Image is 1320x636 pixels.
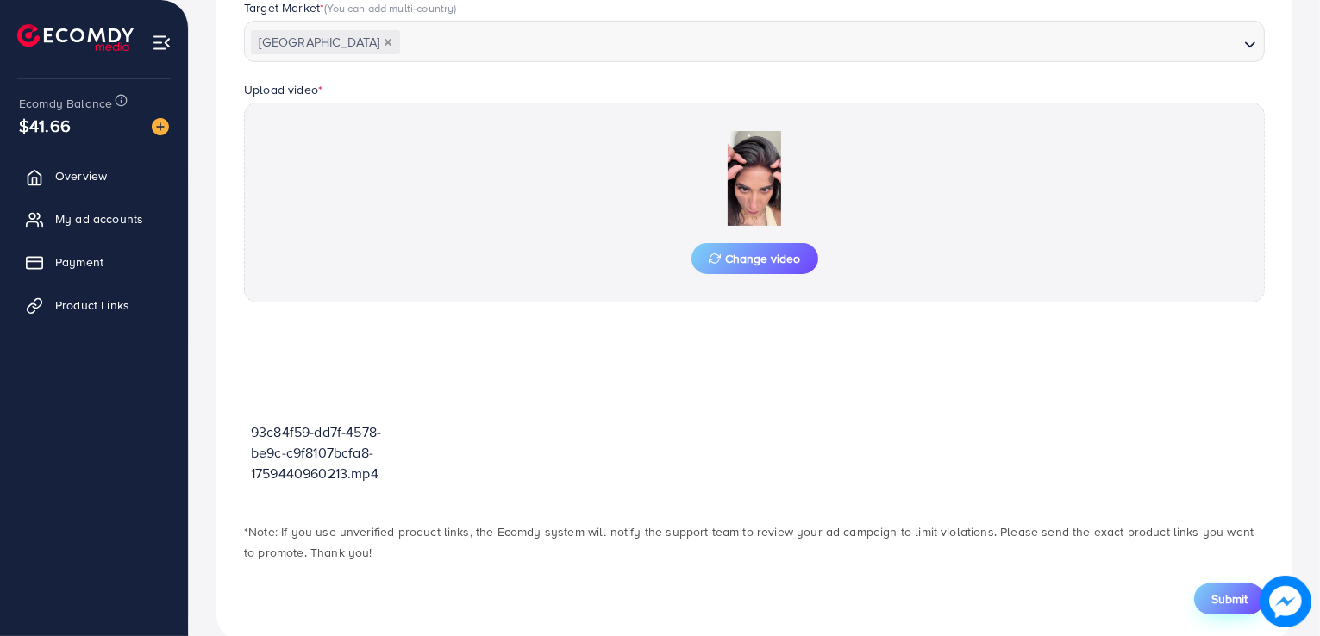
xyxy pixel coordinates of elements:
[244,521,1265,563] p: *Note: If you use unverified product links, the Ecomdy system will notify the support team to rev...
[709,253,801,265] span: Change video
[244,81,322,98] label: Upload video
[55,296,129,314] span: Product Links
[152,118,169,135] img: image
[55,210,143,228] span: My ad accounts
[13,245,175,279] a: Payment
[384,38,392,47] button: Deselect Pakistan
[16,102,73,150] span: $41.66
[251,421,415,483] p: 93c84f59-dd7f-4578-be9c-c9f8107bcfa8-1759440960213.mp4
[1264,580,1306,622] img: image
[402,29,1237,56] input: Search for option
[13,288,175,322] a: Product Links
[668,131,841,226] img: Preview Image
[13,202,175,236] a: My ad accounts
[691,243,818,274] button: Change video
[251,30,400,54] span: [GEOGRAPHIC_DATA]
[55,167,107,184] span: Overview
[19,95,112,112] span: Ecomdy Balance
[1194,583,1265,614] button: Submit
[17,24,134,51] img: logo
[244,21,1265,62] div: Search for option
[1211,590,1248,608] span: Submit
[13,159,175,193] a: Overview
[152,33,172,53] img: menu
[55,253,103,271] span: Payment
